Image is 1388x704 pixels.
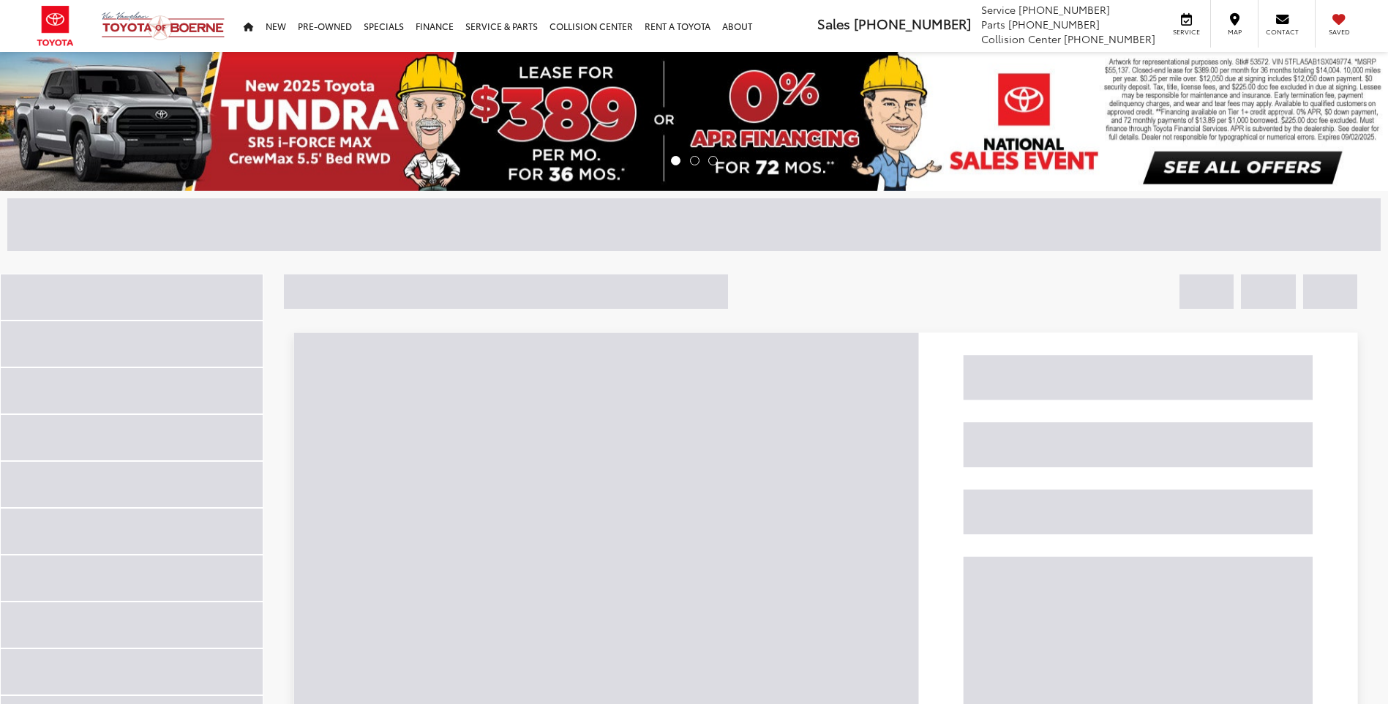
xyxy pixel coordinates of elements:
[1008,17,1100,31] span: [PHONE_NUMBER]
[1323,27,1355,37] span: Saved
[981,31,1061,46] span: Collision Center
[1218,27,1250,37] span: Map
[1019,2,1110,17] span: [PHONE_NUMBER]
[981,17,1005,31] span: Parts
[981,2,1016,17] span: Service
[101,11,225,41] img: Vic Vaughan Toyota of Boerne
[817,14,850,33] span: Sales
[1170,27,1203,37] span: Service
[1266,27,1299,37] span: Contact
[1064,31,1155,46] span: [PHONE_NUMBER]
[854,14,971,33] span: [PHONE_NUMBER]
